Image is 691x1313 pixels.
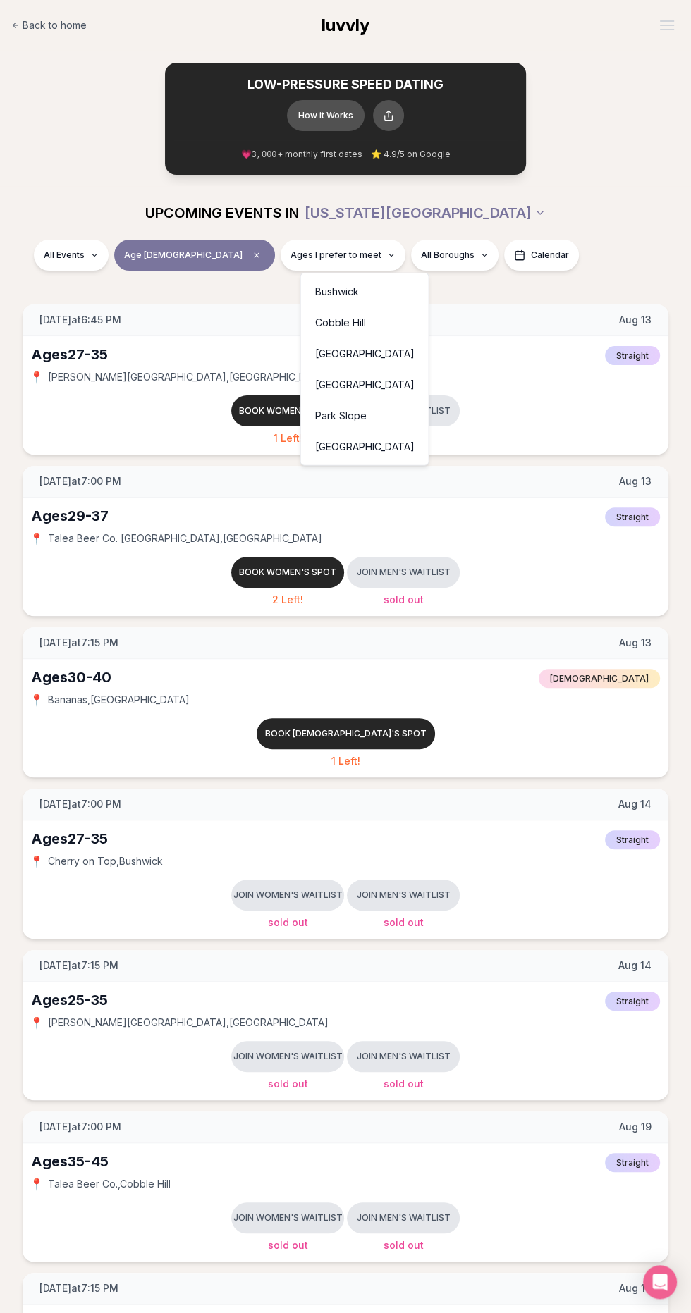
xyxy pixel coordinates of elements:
div: [GEOGRAPHIC_DATA] [304,431,426,462]
div: Cobble Hill [304,307,426,338]
div: [GEOGRAPHIC_DATA] [304,338,426,369]
div: Bushwick [304,276,426,307]
div: Park Slope [304,400,426,431]
div: [GEOGRAPHIC_DATA] [304,369,426,400]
